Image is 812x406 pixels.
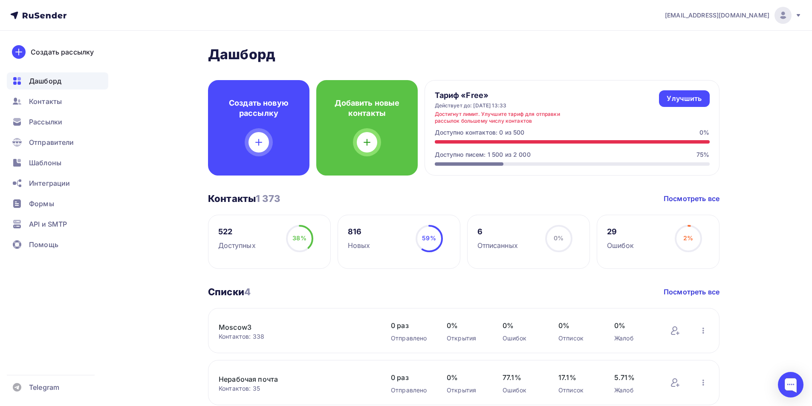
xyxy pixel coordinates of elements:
[7,113,108,130] a: Рассылки
[447,372,485,383] span: 0%
[614,320,653,331] span: 0%
[447,386,485,394] div: Открытия
[435,102,560,109] div: Действует до: [DATE] 13:33
[244,286,251,297] span: 4
[219,322,364,332] a: Moscow3
[208,286,251,298] h3: Списки
[330,98,404,118] h4: Добавить новые контакты
[554,234,563,242] span: 0%
[503,334,541,343] div: Ошибок
[665,11,769,20] span: [EMAIL_ADDRESS][DOMAIN_NAME]
[614,372,653,383] span: 5.71%
[222,98,296,118] h4: Создать новую рассылку
[391,386,430,394] div: Отправлено
[219,384,374,393] div: Контактов: 35
[29,219,67,229] span: API и SMTP
[29,199,54,209] span: Формы
[558,386,597,394] div: Отписок
[208,46,720,63] h2: Дашборд
[699,128,709,137] div: 0%
[664,193,720,204] a: Посмотреть все
[348,240,370,251] div: Новых
[292,234,306,242] span: 38%
[607,227,634,237] div: 29
[664,287,720,297] a: Посмотреть все
[558,372,597,383] span: 17.1%
[614,386,653,394] div: Жалоб
[607,240,634,251] div: Ошибок
[29,178,70,188] span: Интеграции
[614,334,653,343] div: Жалоб
[29,137,74,147] span: Отправители
[391,320,430,331] span: 0 раз
[477,227,518,237] div: 6
[477,240,518,251] div: Отписанных
[31,47,94,57] div: Создать рассылку
[7,72,108,89] a: Дашборд
[447,334,485,343] div: Открытия
[503,320,541,331] span: 0%
[503,372,541,383] span: 77.1%
[435,111,560,124] div: Достигнут лимит. Улучшите тариф для отправки рассылок большему числу контактов
[447,320,485,331] span: 0%
[7,154,108,171] a: Шаблоны
[696,150,709,159] div: 75%
[665,7,802,24] a: [EMAIL_ADDRESS][DOMAIN_NAME]
[503,386,541,394] div: Ошибок
[558,334,597,343] div: Отписок
[435,150,531,159] div: Доступно писем: 1 500 из 2 000
[667,94,702,104] div: Улучшить
[208,193,280,204] h3: Контакты
[422,234,436,242] span: 59%
[218,227,256,237] div: 522
[29,76,61,86] span: Дашборд
[218,240,256,251] div: Доступных
[7,134,108,151] a: Отправители
[29,158,61,168] span: Шаблоны
[219,374,364,384] a: Нерабочая почта
[29,382,59,392] span: Telegram
[558,320,597,331] span: 0%
[29,239,58,250] span: Помощь
[435,128,525,137] div: Доступно контактов: 0 из 500
[219,332,374,341] div: Контактов: 338
[391,334,430,343] div: Отправлено
[7,195,108,212] a: Формы
[7,93,108,110] a: Контакты
[391,372,430,383] span: 0 раз
[256,193,280,204] span: 1 373
[435,90,560,101] h4: Тариф «Free»
[29,96,62,107] span: Контакты
[29,117,62,127] span: Рассылки
[348,227,370,237] div: 816
[683,234,693,242] span: 2%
